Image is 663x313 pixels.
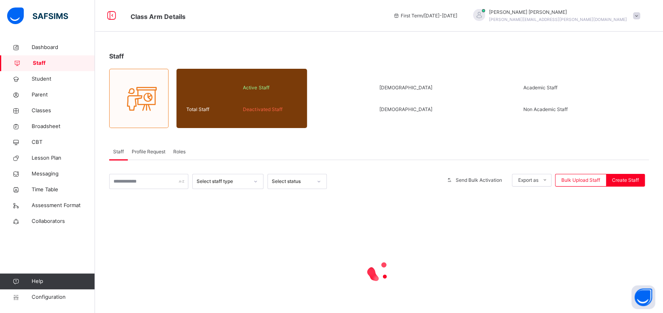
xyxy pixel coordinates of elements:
[631,285,655,309] button: Open asap
[32,186,95,194] span: Time Table
[113,148,124,155] span: Staff
[32,123,95,130] span: Broadsheet
[489,9,627,16] span: [PERSON_NAME] [PERSON_NAME]
[132,148,165,155] span: Profile Request
[131,13,186,21] span: Class Arm Details
[32,75,95,83] span: Student
[197,178,249,185] div: Select staff type
[272,178,312,185] div: Select status
[32,170,95,178] span: Messaging
[32,217,95,225] span: Collaborators
[7,8,68,24] img: safsims
[243,106,297,113] span: Deactivated Staff
[518,177,538,184] span: Export as
[561,177,600,184] span: Bulk Upload Staff
[379,106,436,113] span: [DEMOGRAPHIC_DATA]
[109,52,124,60] span: Staff
[184,104,241,115] div: Total Staff
[32,293,95,301] span: Configuration
[32,138,95,146] span: CBT
[32,202,95,209] span: Assessment Format
[33,59,95,67] span: Staff
[612,177,639,184] span: Create Staff
[32,277,95,285] span: Help
[32,107,95,115] span: Classes
[173,148,186,155] span: Roles
[379,84,436,91] span: [DEMOGRAPHIC_DATA]
[523,84,574,91] span: Academic Staff
[32,91,95,99] span: Parent
[523,106,574,113] span: Non Academic Staff
[489,17,627,22] span: [PERSON_NAME][EMAIL_ADDRESS][PERSON_NAME][DOMAIN_NAME]
[393,12,457,19] span: session/term information
[465,9,644,23] div: KennethJacob
[243,84,297,91] span: Active Staff
[32,154,95,162] span: Lesson Plan
[32,43,95,51] span: Dashboard
[456,177,502,184] span: Send Bulk Activation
